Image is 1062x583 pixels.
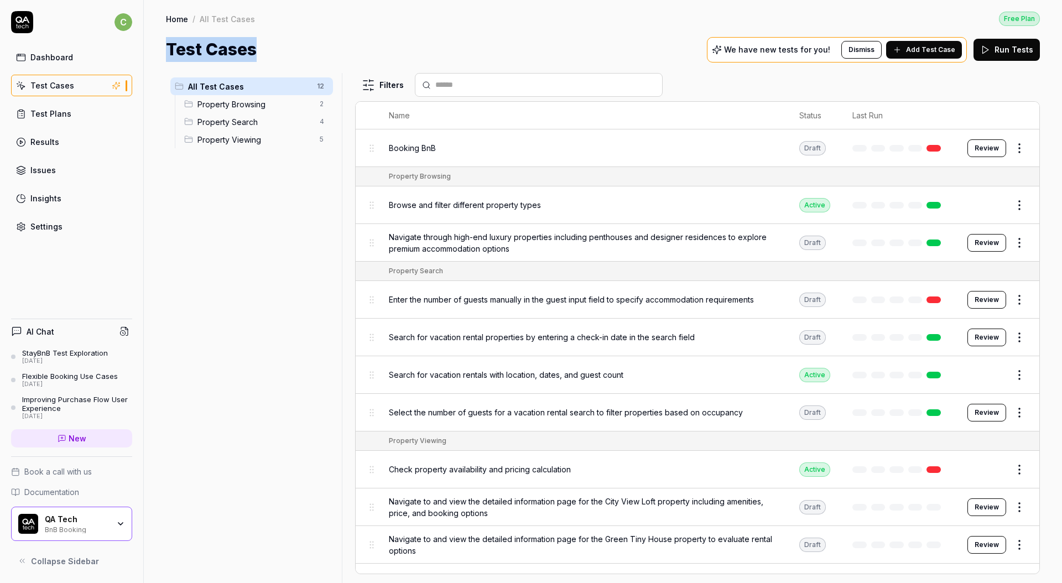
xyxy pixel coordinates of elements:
span: All Test Cases [188,81,310,92]
h1: Test Cases [166,37,257,62]
div: / [192,13,195,24]
div: Drag to reorderProperty Search4 [180,113,333,131]
div: Draft [799,236,826,250]
a: Results [11,131,132,153]
button: Review [967,404,1006,421]
tr: Navigate through high-end luxury properties including penthouses and designer residences to explo... [356,224,1039,262]
button: Review [967,139,1006,157]
div: Flexible Booking Use Cases [22,372,118,381]
span: Booking BnB [389,142,436,154]
button: Review [967,291,1006,309]
div: Draft [799,405,826,420]
button: Review [967,234,1006,252]
button: c [114,11,132,33]
button: Dismiss [841,41,882,59]
span: Property Search [197,116,313,128]
div: Drag to reorderProperty Browsing2 [180,95,333,113]
button: Review [967,536,1006,554]
div: Test Plans [30,108,71,119]
tr: Navigate to and view the detailed information page for the City View Loft property including amen... [356,488,1039,526]
a: Dashboard [11,46,132,68]
span: 4 [315,115,329,128]
tr: Select the number of guests for a vacation rental search to filter properties based on occupancyD... [356,394,1039,431]
a: Documentation [11,486,132,498]
div: Issues [30,164,56,176]
span: Collapse Sidebar [31,555,99,567]
div: QA Tech [45,514,109,524]
div: StayBnB Test Exploration [22,348,108,357]
div: All Test Cases [200,13,255,24]
div: Free Plan [999,12,1040,26]
div: Draft [799,330,826,345]
a: Home [166,13,188,24]
span: 2 [315,97,329,111]
div: Test Cases [30,80,74,91]
div: Drag to reorderProperty Viewing5 [180,131,333,148]
span: Add Test Case [906,45,955,55]
tr: Search for vacation rentals with location, dates, and guest countActive [356,356,1039,394]
a: Insights [11,188,132,209]
h4: AI Chat [27,326,54,337]
div: Active [799,368,830,382]
button: Run Tests [973,39,1040,61]
div: Results [30,136,59,148]
div: [DATE] [22,381,118,388]
tr: Booking BnBDraftReview [356,129,1039,167]
span: Search for vacation rentals with location, dates, and guest count [389,369,623,381]
div: Active [799,462,830,477]
span: Check property availability and pricing calculation [389,464,571,475]
a: Issues [11,159,132,181]
div: Draft [799,500,826,514]
div: [DATE] [22,357,108,365]
a: New [11,429,132,447]
th: Last Run [841,102,956,129]
span: 12 [313,80,329,93]
a: Book a call with us [11,466,132,477]
a: Free Plan [999,11,1040,26]
div: Property Search [389,266,443,276]
span: Enter the number of guests manually in the guest input field to specify accommodation requirements [389,294,754,305]
button: Add Test Case [886,41,962,59]
img: QA Tech Logo [18,514,38,534]
span: Search for vacation rental properties by entering a check-in date in the search field [389,331,695,343]
a: Improving Purchase Flow User Experience[DATE] [11,395,132,420]
span: Navigate to and view the detailed information page for the Green Tiny House property to evaluate ... [389,533,777,556]
div: Active [799,198,830,212]
span: Book a call with us [24,466,92,477]
a: StayBnB Test Exploration[DATE] [11,348,132,365]
span: c [114,13,132,31]
span: New [69,433,86,444]
span: Navigate to and view the detailed information page for the City View Loft property including amen... [389,496,777,519]
tr: Check property availability and pricing calculationActive [356,451,1039,488]
span: Navigate through high-end luxury properties including penthouses and designer residences to explo... [389,231,777,254]
a: Test Plans [11,103,132,124]
div: Property Viewing [389,436,446,446]
span: Select the number of guests for a vacation rental search to filter properties based on occupancy [389,407,743,418]
a: Review [967,329,1006,346]
a: Test Cases [11,75,132,96]
div: BnB Booking [45,524,109,533]
a: Flexible Booking Use Cases[DATE] [11,372,132,388]
tr: Browse and filter different property typesActive [356,186,1039,224]
div: Draft [799,293,826,307]
div: [DATE] [22,413,132,420]
th: Name [378,102,788,129]
tr: Navigate to and view the detailed information page for the Green Tiny House property to evaluate ... [356,526,1039,564]
span: 5 [315,133,329,146]
div: Insights [30,192,61,204]
div: Improving Purchase Flow User Experience [22,395,132,413]
th: Status [788,102,841,129]
button: Collapse Sidebar [11,550,132,572]
tr: Enter the number of guests manually in the guest input field to specify accommodation requirement... [356,281,1039,319]
div: Settings [30,221,63,232]
div: Dashboard [30,51,73,63]
div: Property Browsing [389,171,451,181]
span: Browse and filter different property types [389,199,541,211]
div: Draft [799,538,826,552]
button: Filters [355,74,410,96]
